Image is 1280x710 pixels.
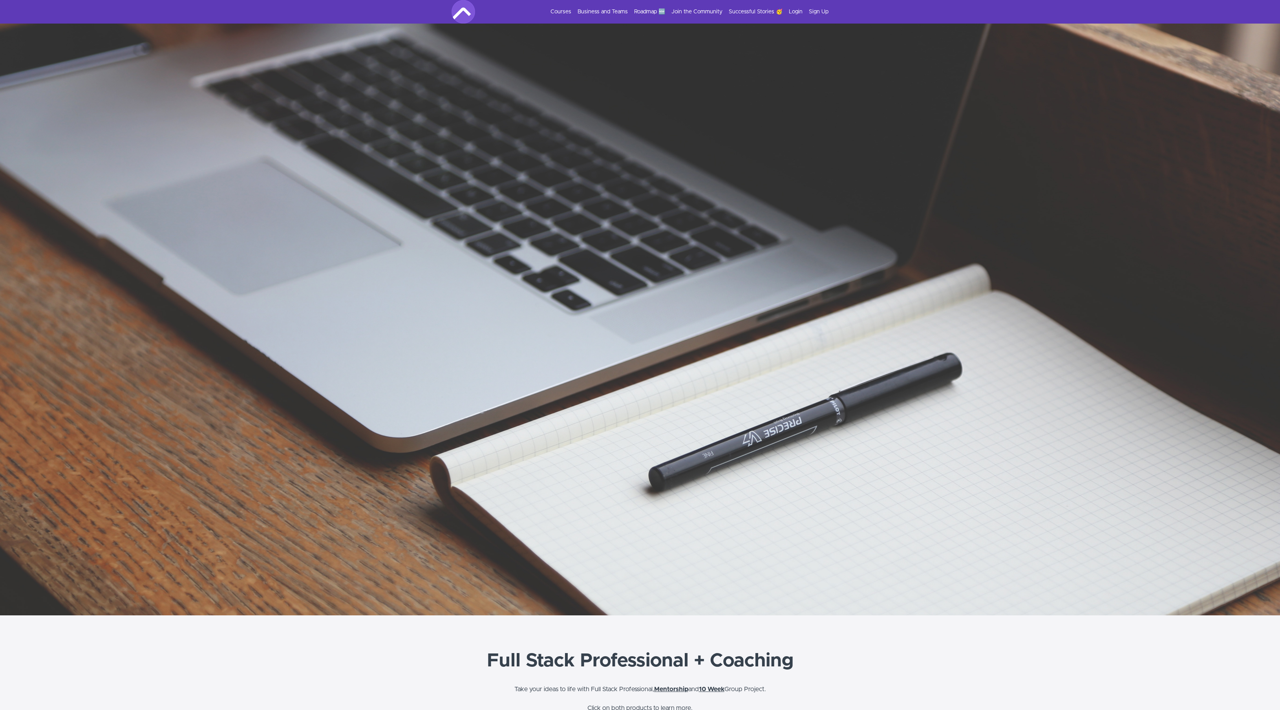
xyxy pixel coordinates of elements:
[789,8,803,16] a: Login
[699,686,724,692] u: 10 Week
[671,8,722,16] a: Join the Community
[8,684,1272,694] p: Take your ideas to life with Full Stack Professional, and Group Project.
[550,8,571,16] a: Courses
[654,686,688,692] u: Mentorship
[729,8,783,16] a: Successful Stories 🥳
[809,8,828,16] a: Sign Up
[578,8,628,16] a: Business and Teams
[634,8,665,16] a: Roadmap 🆕
[8,647,1272,675] h1: Full Stack Professional + Coaching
